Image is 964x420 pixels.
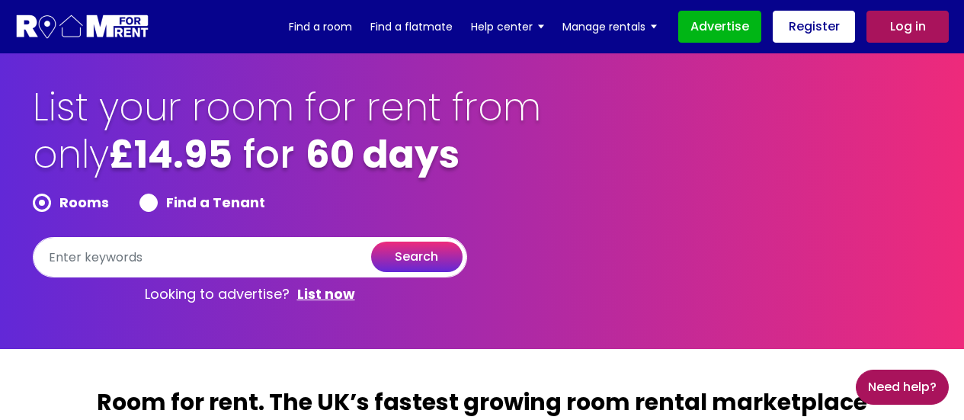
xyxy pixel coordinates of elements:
[33,237,467,277] input: Enter keywords
[33,84,543,194] h1: List your room for rent from only
[866,11,949,43] a: Log in
[678,11,761,43] a: Advertise
[109,127,232,181] b: £14.95
[33,277,467,311] p: Looking to advertise?
[289,15,352,38] a: Find a room
[856,370,949,405] a: Need Help?
[773,11,855,43] a: Register
[471,15,544,38] a: Help center
[562,15,657,38] a: Manage rentals
[243,127,295,181] span: for
[370,15,453,38] a: Find a flatmate
[371,242,463,272] button: search
[306,127,460,181] b: 60 days
[139,194,265,212] label: Find a Tenant
[15,13,150,41] img: Logo for Room for Rent, featuring a welcoming design with a house icon and modern typography
[33,194,109,212] label: Rooms
[297,285,355,303] a: List now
